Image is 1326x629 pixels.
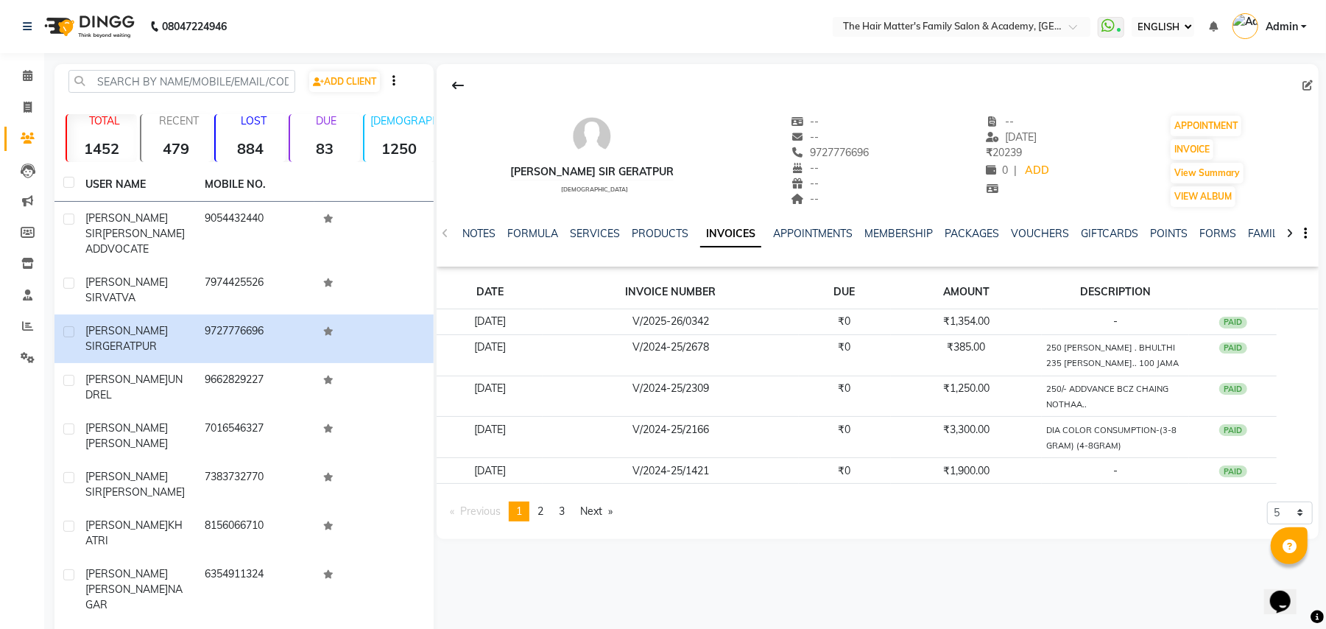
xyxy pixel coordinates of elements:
[196,460,315,509] td: 7383732770
[38,6,138,47] img: logo
[1171,186,1235,207] button: VIEW ALBUM
[864,227,933,240] a: MEMBERSHIP
[1266,19,1298,35] span: Admin
[1042,275,1189,309] th: DESCRIPTION
[573,502,620,521] a: Next
[309,71,380,92] a: ADD CLIENT
[1023,161,1051,181] a: ADD
[290,139,360,158] strong: 83
[147,114,211,127] p: RECENT
[773,227,853,240] a: APPOINTMENTS
[891,458,1043,484] td: ₹1,900.00
[293,114,360,127] p: DUE
[1171,139,1213,160] button: INVOICE
[543,275,798,309] th: INVOICE NUMBER
[437,376,543,417] td: [DATE]
[85,421,168,450] span: [PERSON_NAME] [PERSON_NAME]
[141,139,211,158] strong: 479
[537,505,543,518] span: 2
[73,114,137,127] p: TOTAL
[700,221,761,247] a: INVOICES
[1199,227,1236,240] a: FORMS
[1047,425,1177,451] small: DIA COLOR CONSUMPTION-(3-8 GRAM) (4-8GRAM)
[216,139,286,158] strong: 884
[1264,570,1311,614] iframe: chat widget
[516,505,522,518] span: 1
[561,186,628,193] span: [DEMOGRAPHIC_DATA]
[102,340,157,353] span: GERATPUR
[799,376,891,417] td: ₹0
[799,417,891,458] td: ₹0
[85,211,168,240] span: [PERSON_NAME] SIR
[543,309,798,335] td: V/2025-26/0342
[945,227,999,240] a: PACKAGES
[1219,317,1247,328] div: PAID
[222,114,286,127] p: LOST
[162,6,227,47] b: 08047224946
[1014,163,1017,178] span: |
[510,164,674,180] div: [PERSON_NAME] SIR GERATPUR
[85,324,168,353] span: [PERSON_NAME] SIR
[570,227,620,240] a: SERVICES
[891,309,1043,335] td: ₹1,354.00
[791,115,819,128] span: --
[437,309,543,335] td: [DATE]
[1113,314,1118,328] span: -
[1150,227,1188,240] a: POINTS
[799,275,891,309] th: DUE
[891,376,1043,417] td: ₹1,250.00
[891,417,1043,458] td: ₹3,300.00
[196,363,315,412] td: 9662829227
[102,291,135,304] span: VATVA
[986,164,1008,177] span: 0
[543,458,798,484] td: V/2024-25/1421
[1081,227,1138,240] a: GIFTCARDS
[442,71,473,99] div: BACK TO CLIENT
[799,458,891,484] td: ₹0
[559,505,565,518] span: 3
[1219,342,1247,354] div: PAID
[85,275,168,304] span: [PERSON_NAME] SIR
[570,114,614,158] img: avatar
[986,115,1014,128] span: --
[102,485,185,499] span: [PERSON_NAME]
[543,417,798,458] td: V/2024-25/2166
[85,373,168,386] span: [PERSON_NAME]
[68,70,295,93] input: SEARCH BY NAME/MOBILE/EMAIL/CODE
[791,146,869,159] span: 9727776696
[1171,116,1241,136] button: APPOINTMENT
[462,227,496,240] a: NOTES
[460,505,501,518] span: Previous
[791,161,819,175] span: --
[1113,464,1118,477] span: -
[196,314,315,363] td: 9727776696
[85,470,168,499] span: [PERSON_NAME] SIR
[891,275,1043,309] th: AMOUNT
[442,502,621,521] nav: Pagination
[1219,383,1247,395] div: PAID
[437,275,543,309] th: DATE
[891,334,1043,376] td: ₹385.00
[196,558,315,622] td: 6354911324
[507,227,558,240] a: FORMULA
[986,146,992,159] span: ₹
[364,139,434,158] strong: 1250
[543,334,798,376] td: V/2024-25/2678
[370,114,434,127] p: [DEMOGRAPHIC_DATA]
[67,139,137,158] strong: 1452
[799,334,891,376] td: ₹0
[632,227,688,240] a: PRODUCTS
[196,412,315,460] td: 7016546327
[196,202,315,266] td: 9054432440
[196,509,315,558] td: 8156066710
[986,130,1037,144] span: [DATE]
[986,146,1022,159] span: 20239
[1047,384,1169,410] small: 250/- ADDVANCE BCZ CHAING NOTHAA..
[1219,465,1247,477] div: PAID
[1248,227,1283,240] a: FAMILY
[196,168,315,202] th: MOBILE NO.
[1171,163,1244,183] button: View Summary
[77,168,196,202] th: USER NAME
[791,130,819,144] span: --
[791,192,819,205] span: --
